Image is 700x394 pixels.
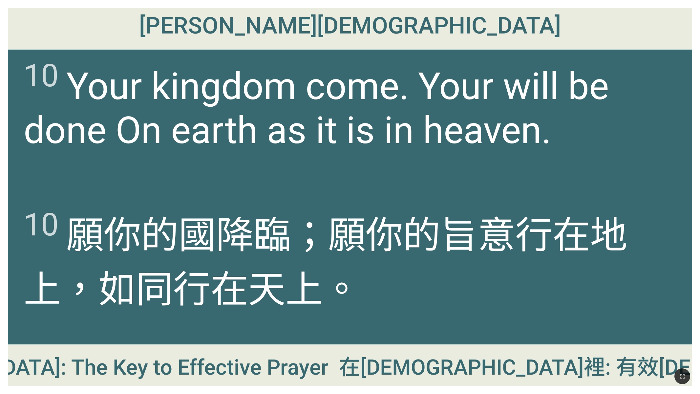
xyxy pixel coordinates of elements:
[61,268,360,312] wg1093: ，如同
[24,57,676,152] span: Your kingdom come. Your will be done On earth as it is in heaven.
[173,268,360,312] wg5613: 行在
[24,57,58,94] sup: 10
[24,205,676,313] span: 願你的
[24,207,58,243] sup: 10
[139,12,561,39] span: [PERSON_NAME][DEMOGRAPHIC_DATA]
[24,213,627,312] wg4675: 國
[248,268,360,312] wg1722: 天上
[323,268,360,312] wg3772: 。
[24,213,627,312] wg932: 降臨
[24,213,627,312] wg2064: ；願你的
